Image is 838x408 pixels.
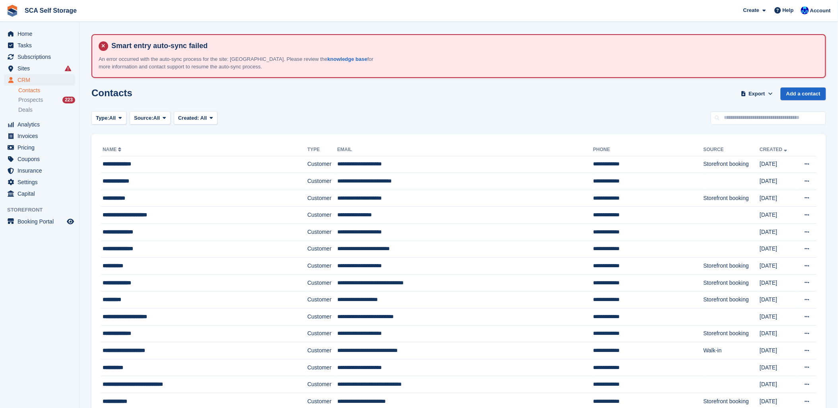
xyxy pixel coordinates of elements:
td: [DATE] [760,156,796,173]
button: Export [739,87,774,101]
span: Capital [17,188,65,199]
img: stora-icon-8386f47178a22dfd0bd8f6a31ec36ba5ce8667c1dd55bd0f319d3a0aa187defe.svg [6,5,18,17]
img: Kelly Neesham [801,6,809,14]
td: Storefront booking [704,258,760,275]
span: Invoices [17,130,65,142]
span: All [200,115,207,121]
span: Create [743,6,759,14]
span: Analytics [17,119,65,130]
th: Email [337,144,593,156]
a: Preview store [66,217,75,226]
a: SCA Self Storage [21,4,80,17]
td: Storefront booking [704,291,760,309]
span: Sites [17,63,65,74]
a: menu [4,153,75,165]
th: Source [704,144,760,156]
span: Home [17,28,65,39]
td: Storefront booking [704,156,760,173]
span: Type: [96,114,109,122]
a: Prospects 223 [18,96,75,104]
td: Customer [307,156,337,173]
td: [DATE] [760,207,796,224]
span: Insurance [17,165,65,176]
button: Type: All [91,111,126,124]
span: Prospects [18,96,43,104]
span: Source: [134,114,153,122]
td: Customer [307,274,337,291]
a: Deals [18,106,75,114]
td: [DATE] [760,258,796,275]
a: Created [760,147,789,152]
td: [DATE] [760,376,796,393]
span: Pricing [17,142,65,153]
span: CRM [17,74,65,85]
td: [DATE] [760,190,796,207]
td: [DATE] [760,359,796,376]
td: Customer [307,224,337,241]
a: Name [103,147,123,152]
a: menu [4,142,75,153]
td: [DATE] [760,224,796,241]
span: Deals [18,106,33,114]
span: Coupons [17,153,65,165]
a: menu [4,40,75,51]
span: Subscriptions [17,51,65,62]
a: menu [4,177,75,188]
td: [DATE] [760,309,796,326]
td: Customer [307,173,337,190]
td: [DATE] [760,291,796,309]
td: Customer [307,258,337,275]
a: menu [4,216,75,227]
td: Walk-in [704,342,760,359]
a: menu [4,28,75,39]
p: An error occurred with the auto-sync process for the site: [GEOGRAPHIC_DATA]. Please review the f... [99,55,377,71]
button: Created: All [174,111,218,124]
a: menu [4,119,75,130]
a: menu [4,51,75,62]
td: Storefront booking [704,190,760,207]
span: Account [810,7,831,15]
a: Add a contact [781,87,826,101]
span: Booking Portal [17,216,65,227]
td: Storefront booking [704,325,760,342]
div: 223 [62,97,75,103]
td: [DATE] [760,342,796,359]
td: [DATE] [760,325,796,342]
td: Customer [307,376,337,393]
td: Storefront booking [704,274,760,291]
td: Customer [307,190,337,207]
span: Tasks [17,40,65,51]
td: Customer [307,309,337,326]
td: Customer [307,207,337,224]
span: Settings [17,177,65,188]
h1: Contacts [91,87,132,98]
th: Type [307,144,337,156]
td: Customer [307,291,337,309]
button: Source: All [130,111,171,124]
a: knowledge base [327,56,367,62]
h4: Smart entry auto-sync failed [108,41,819,51]
span: All [109,114,116,122]
td: Customer [307,342,337,359]
td: Customer [307,325,337,342]
td: [DATE] [760,173,796,190]
a: menu [4,63,75,74]
span: Storefront [7,206,79,214]
td: [DATE] [760,274,796,291]
td: [DATE] [760,241,796,258]
a: menu [4,188,75,199]
a: menu [4,74,75,85]
span: All [154,114,160,122]
th: Phone [593,144,704,156]
span: Help [783,6,794,14]
span: Export [749,90,765,98]
td: Customer [307,241,337,258]
a: Contacts [18,87,75,94]
i: Smart entry sync failures have occurred [65,65,71,72]
span: Created: [178,115,199,121]
a: menu [4,165,75,176]
a: menu [4,130,75,142]
td: Customer [307,359,337,376]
